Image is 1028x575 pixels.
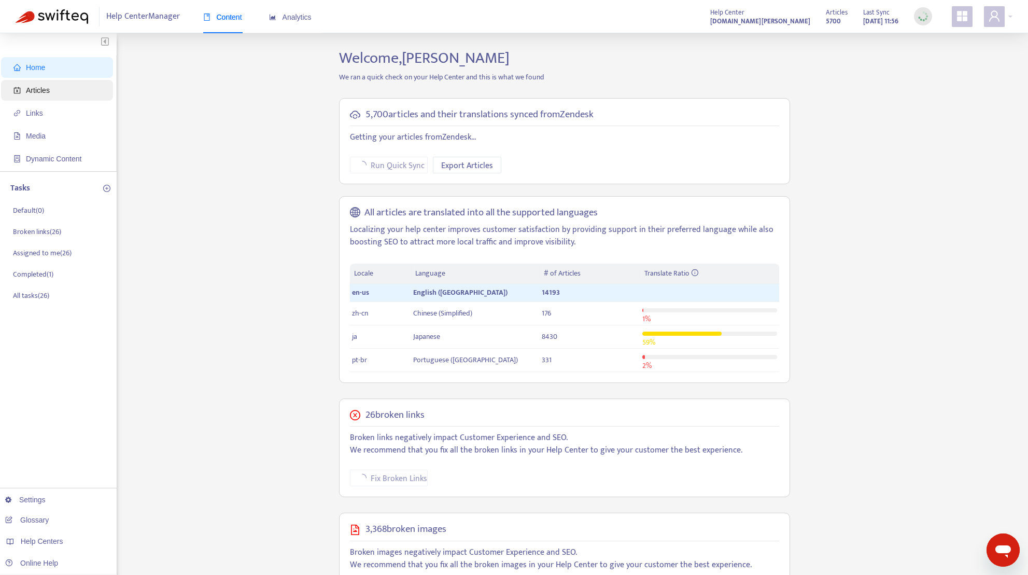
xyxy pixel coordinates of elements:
span: Links [26,109,43,117]
span: Home [26,63,45,72]
span: area-chart [269,13,276,21]
span: zh-cn [352,307,368,319]
span: cloud-sync [350,109,360,120]
p: Default ( 0 ) [13,205,44,216]
p: Tasks [10,182,30,195]
span: Articles [26,86,50,94]
span: 14193 [542,286,560,298]
h5: All articles are translated into all the supported languages [364,207,598,219]
a: Glossary [5,516,49,524]
th: Locale [350,264,411,284]
p: Broken images negatively impact Customer Experience and SEO. We recommend that you fix all the br... [350,546,779,571]
span: close-circle [350,410,360,420]
a: Online Help [5,559,58,567]
button: Export Articles [433,157,501,173]
span: Analytics [269,13,312,21]
span: account-book [13,87,21,94]
h5: 26 broken links [365,409,425,421]
p: Broken links ( 26 ) [13,226,61,237]
span: Articles [826,7,848,18]
a: Settings [5,496,46,504]
span: Content [203,13,242,21]
span: Portuguese ([GEOGRAPHIC_DATA]) [413,354,518,366]
button: Fix Broken Links [350,470,428,486]
span: Last Sync [863,7,890,18]
th: # of Articles [540,264,640,284]
span: ja [352,331,357,343]
span: plus-circle [103,185,110,192]
span: Media [26,132,46,140]
h5: 5,700 articles and their translations synced from Zendesk [365,109,594,121]
img: sync_loading.0b5143dde30e3a21642e.gif [917,10,930,23]
span: 2 % [642,360,652,372]
span: Chinese (Simplified) [413,307,472,319]
span: Help Center Manager [106,7,180,26]
span: Welcome, [PERSON_NAME] [339,45,510,71]
span: Dynamic Content [26,155,81,163]
span: appstore [956,10,968,22]
span: 176 [542,307,551,319]
span: user [988,10,1001,22]
span: 8430 [542,331,557,343]
span: Run Quick Sync [371,159,425,172]
p: All tasks ( 26 ) [13,290,49,301]
iframe: メッセージングウィンドウの起動ボタン、進行中の会話 [987,533,1020,567]
strong: 5700 [826,16,841,27]
span: global [350,207,360,219]
a: [DOMAIN_NAME][PERSON_NAME] [710,15,810,27]
img: Swifteq [16,9,88,24]
p: Completed ( 1 ) [13,269,53,280]
span: pt-br [352,354,367,366]
span: Help Center [710,7,744,18]
span: file-image [13,132,21,140]
span: en-us [352,286,369,298]
span: container [13,155,21,162]
span: loading [358,474,367,482]
span: loading [358,161,367,169]
div: Translate Ratio [644,268,775,279]
span: file-image [350,525,360,535]
strong: [DOMAIN_NAME][PERSON_NAME] [710,16,810,27]
button: Run Quick Sync [350,157,428,173]
span: link [13,109,21,117]
span: Help Centers [21,537,63,545]
p: We ran a quick check on your Help Center and this is what we found [331,72,798,83]
span: Fix Broken Links [371,472,427,485]
span: 59 % [642,336,655,348]
p: Getting your articles from Zendesk ... [350,131,779,144]
p: Assigned to me ( 26 ) [13,248,72,258]
span: book [203,13,210,21]
p: Localizing your help center improves customer satisfaction by providing support in their preferre... [350,224,779,249]
span: English ([GEOGRAPHIC_DATA]) [413,286,508,298]
span: Japanese [413,331,440,343]
strong: [DATE] 11:56 [863,16,898,27]
th: Language [411,264,540,284]
span: 331 [542,354,552,366]
span: 1 % [642,313,651,325]
span: Export Articles [441,159,493,172]
p: Broken links negatively impact Customer Experience and SEO. We recommend that you fix all the bro... [350,432,779,457]
span: home [13,64,21,71]
h5: 3,368 broken images [365,524,446,536]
